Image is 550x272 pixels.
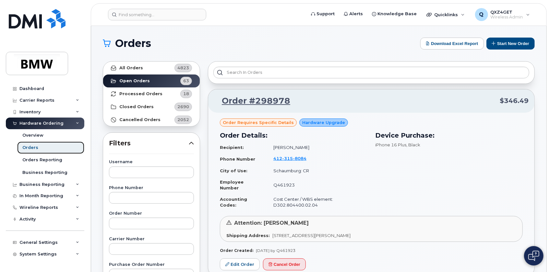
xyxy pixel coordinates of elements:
[109,211,194,216] label: Order Number
[213,67,529,78] input: Search in orders
[256,248,295,253] span: [DATE] by Q461923
[103,113,200,126] a: Cancelled Orders2052
[177,117,189,123] span: 2052
[273,156,314,161] a: 4123158084
[220,258,260,270] a: Edit Order
[268,165,367,176] td: Schaumburg: CR
[177,65,189,71] span: 4823
[115,39,151,48] span: Orders
[268,194,367,211] td: Cost Center / WBS element: D302.804400.02.04
[420,38,484,50] button: Download Excel Report
[109,139,189,148] span: Filters
[263,258,306,270] button: Cancel Order
[223,119,294,126] span: Order requires Specific details
[486,38,535,50] button: Start New Order
[119,104,154,109] strong: Closed Orders
[119,65,143,71] strong: All Orders
[109,160,194,164] label: Username
[109,237,194,241] label: Carrier Number
[183,78,189,84] span: 63
[220,179,244,191] strong: Employee Number
[119,117,161,122] strong: Cancelled Orders
[119,91,162,96] strong: Processed Orders
[220,168,247,173] strong: City of Use:
[109,263,194,267] label: Purchase Order Number
[272,233,351,238] span: [STREET_ADDRESS][PERSON_NAME]
[177,104,189,110] span: 2690
[375,142,406,147] span: iPhone 16 Plus
[220,156,255,162] strong: Phone Number
[103,62,200,74] a: All Orders4823
[226,233,270,238] strong: Shipping Address:
[220,130,367,140] h3: Order Details:
[406,142,420,147] span: , Black
[103,87,200,100] a: Processed Orders18
[268,142,367,153] td: [PERSON_NAME]
[500,96,529,106] span: $346.49
[214,95,290,107] a: Order #298978
[268,176,367,194] td: Q461923
[220,248,253,253] strong: Order Created:
[220,145,244,150] strong: Recipient:
[220,197,247,208] strong: Accounting Codes:
[183,91,189,97] span: 18
[119,78,150,84] strong: Open Orders
[273,156,306,161] span: 412
[293,156,306,161] span: 8084
[109,186,194,190] label: Phone Number
[302,119,345,126] span: Hardware Upgrade
[103,100,200,113] a: Closed Orders2690
[234,220,309,226] span: Attention: [PERSON_NAME]
[375,130,523,140] h3: Device Purchase:
[103,74,200,87] a: Open Orders63
[282,156,293,161] span: 315
[528,251,539,261] img: Open chat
